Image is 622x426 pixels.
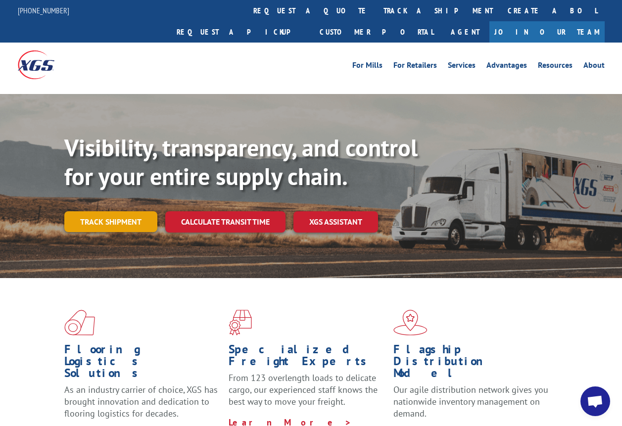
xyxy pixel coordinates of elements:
[64,310,95,335] img: xgs-icon-total-supply-chain-intelligence-red
[64,132,418,191] b: Visibility, transparency, and control for your entire supply chain.
[580,386,610,416] div: Open chat
[312,21,441,43] a: Customer Portal
[393,61,437,72] a: For Retailers
[64,384,218,419] span: As an industry carrier of choice, XGS has brought innovation and dedication to flooring logistics...
[583,61,605,72] a: About
[229,372,385,416] p: From 123 overlength loads to delicate cargo, our experienced staff knows the best way to move you...
[165,211,286,233] a: Calculate transit time
[448,61,476,72] a: Services
[393,384,548,419] span: Our agile distribution network gives you nationwide inventory management on demand.
[393,310,428,335] img: xgs-icon-flagship-distribution-model-red
[64,211,157,232] a: Track shipment
[229,343,385,372] h1: Specialized Freight Experts
[18,5,69,15] a: [PHONE_NUMBER]
[486,61,527,72] a: Advantages
[393,343,550,384] h1: Flagship Distribution Model
[538,61,573,72] a: Resources
[293,211,378,233] a: XGS ASSISTANT
[229,310,252,335] img: xgs-icon-focused-on-flooring-red
[169,21,312,43] a: Request a pickup
[441,21,489,43] a: Agent
[489,21,605,43] a: Join Our Team
[352,61,383,72] a: For Mills
[64,343,221,384] h1: Flooring Logistics Solutions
